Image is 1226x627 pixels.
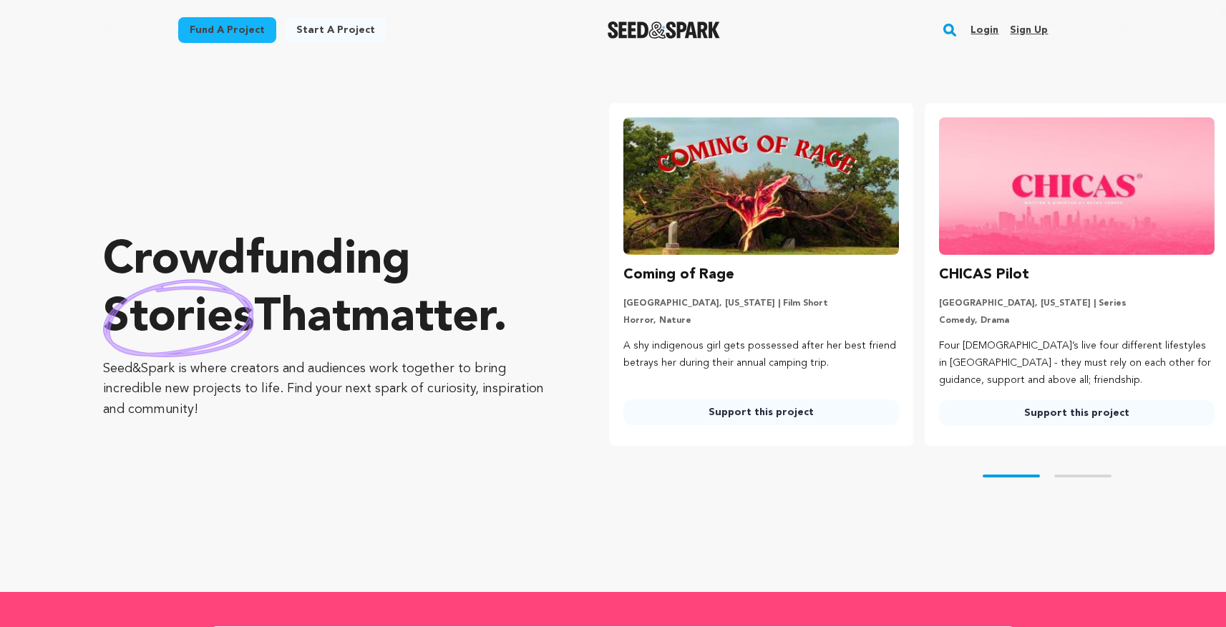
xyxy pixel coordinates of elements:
p: [GEOGRAPHIC_DATA], [US_STATE] | Series [939,298,1215,309]
p: Comedy, Drama [939,315,1215,326]
p: Seed&Spark is where creators and audiences work together to bring incredible new projects to life... [103,359,552,420]
a: Seed&Spark Homepage [608,21,720,39]
a: Sign up [1010,19,1048,42]
span: matter [351,296,493,341]
h3: Coming of Rage [623,263,734,286]
p: Crowdfunding that . [103,233,552,347]
img: CHICAS Pilot image [939,117,1215,255]
a: Fund a project [178,17,276,43]
img: hand sketched image [103,279,254,357]
a: Start a project [285,17,386,43]
img: Coming of Rage image [623,117,899,255]
p: A shy indigenous girl gets possessed after her best friend betrays her during their annual campin... [623,338,899,372]
p: Four [DEMOGRAPHIC_DATA]’s live four different lifestyles in [GEOGRAPHIC_DATA] - they must rely on... [939,338,1215,389]
a: Login [970,19,998,42]
img: Seed&Spark Logo Dark Mode [608,21,720,39]
a: Support this project [623,399,899,425]
h3: CHICAS Pilot [939,263,1029,286]
p: [GEOGRAPHIC_DATA], [US_STATE] | Film Short [623,298,899,309]
a: Support this project [939,400,1215,426]
p: Horror, Nature [623,315,899,326]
